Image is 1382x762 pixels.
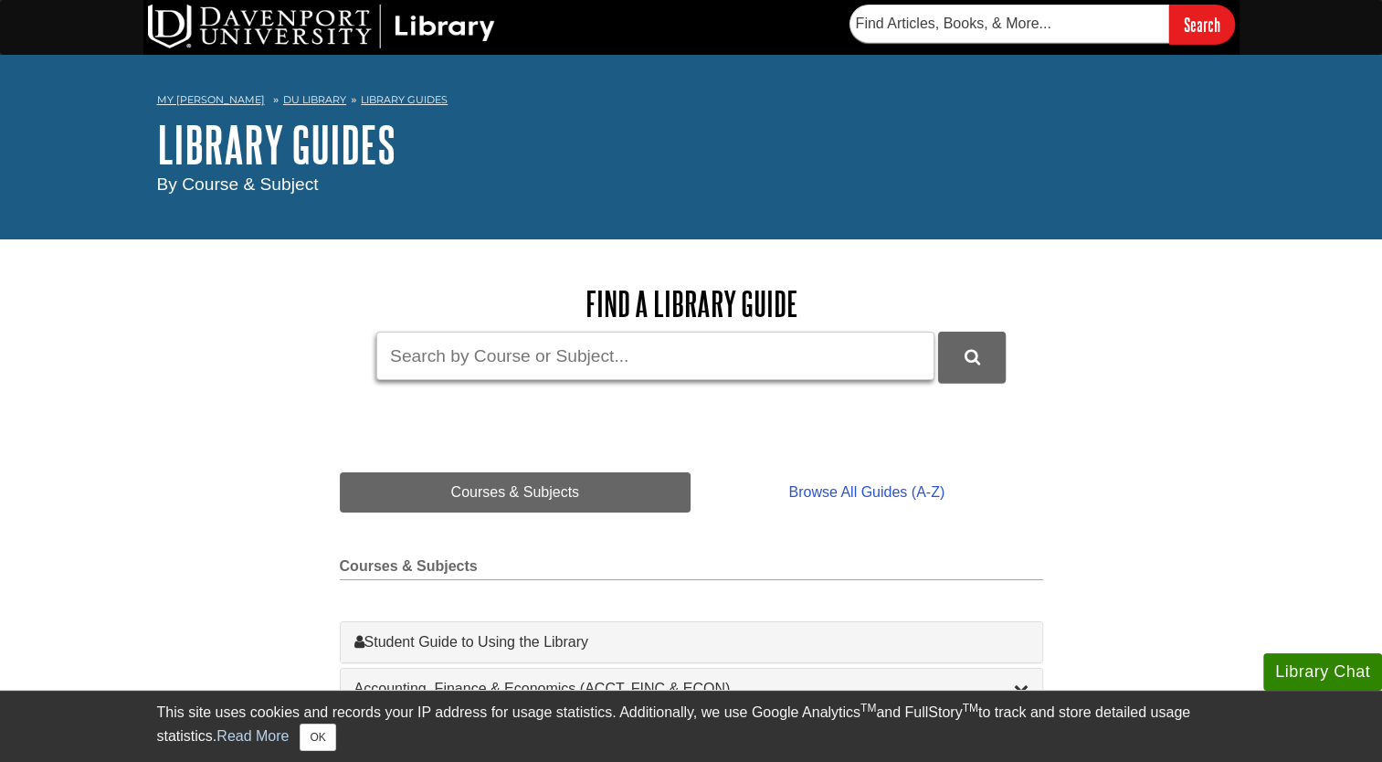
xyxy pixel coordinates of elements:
[216,728,289,744] a: Read More
[965,349,980,365] i: Search Library Guides
[300,724,335,751] button: Close
[340,285,1043,323] h2: Find a Library Guide
[376,332,934,380] input: Search by Course or Subject...
[157,88,1226,117] nav: breadcrumb
[340,472,691,513] a: Courses & Subjects
[157,92,265,108] a: My [PERSON_NAME]
[148,5,495,48] img: DU Library
[1169,5,1235,44] input: Search
[157,702,1226,751] div: This site uses cookies and records your IP address for usage statistics. Additionally, we use Goo...
[849,5,1169,43] input: Find Articles, Books, & More...
[1263,653,1382,691] button: Library Chat
[354,678,1029,700] a: Accounting, Finance & Economics (ACCT, FINC & ECON)
[354,631,1029,653] a: Student Guide to Using the Library
[691,472,1042,513] a: Browse All Guides (A-Z)
[849,5,1235,44] form: Searches DU Library's articles, books, and more
[340,558,1043,580] h2: Courses & Subjects
[283,93,346,106] a: DU Library
[157,117,1226,172] h1: Library Guides
[860,702,876,714] sup: TM
[963,702,978,714] sup: TM
[157,172,1226,198] div: By Course & Subject
[361,93,448,106] a: Library Guides
[938,332,1006,382] button: DU Library Guides Search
